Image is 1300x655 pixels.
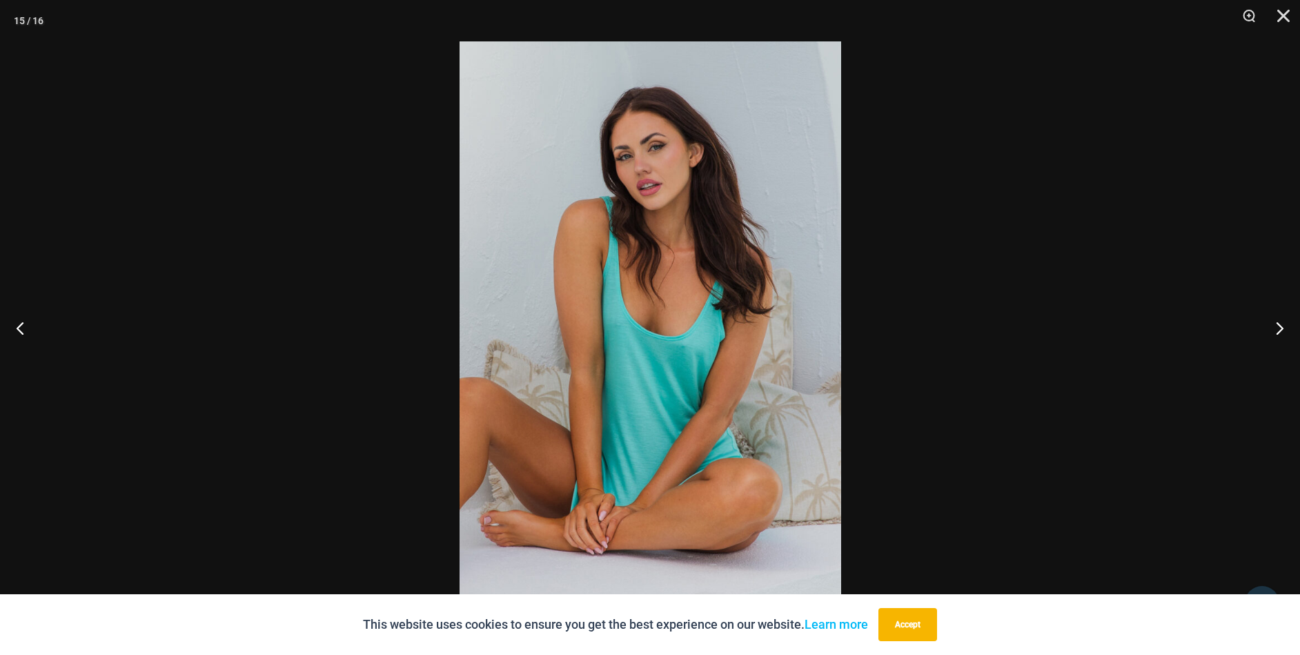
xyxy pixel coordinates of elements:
[1248,293,1300,362] button: Next
[460,41,841,614] img: Bahama Breeze Mint 5867 Dress 04
[805,617,868,632] a: Learn more
[363,614,868,635] p: This website uses cookies to ensure you get the best experience on our website.
[14,10,43,31] div: 15 / 16
[878,608,937,641] button: Accept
